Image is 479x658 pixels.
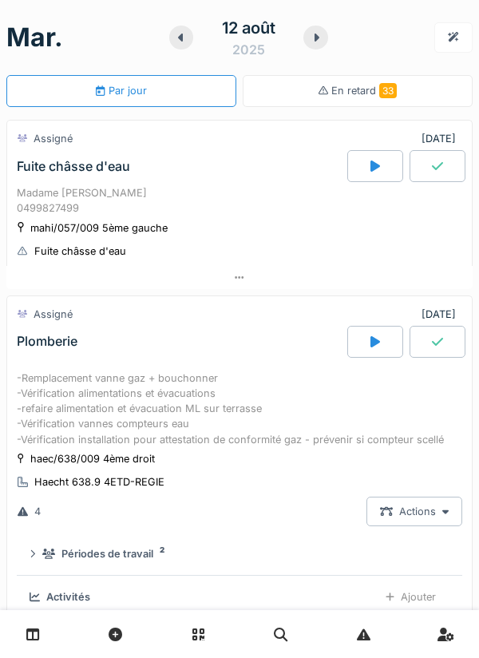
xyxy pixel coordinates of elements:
span: En retard [331,85,397,97]
span: 33 [379,83,397,98]
div: Fuite châsse d'eau [17,159,130,174]
div: haec/638/009 4ème droit [30,451,155,466]
div: Assigné [34,131,73,146]
div: Activités [46,589,90,604]
div: Actions [366,497,462,526]
div: -Remplacement vanne gaz + bouchonner -Vérification alimentations et évacuations -refaire alimenta... [17,371,462,447]
div: [DATE] [422,307,462,322]
summary: Périodes de travail2 [23,539,456,569]
div: Assigné [34,307,73,322]
div: Ajouter [372,582,449,612]
div: Haecht 638.9 4ETD-REGIE [34,474,164,490]
div: Périodes de travail [61,546,153,561]
div: 12 août [222,16,275,40]
div: Par jour [96,83,146,98]
h1: mar. [6,22,63,53]
div: 4 [34,504,41,519]
div: Madame [PERSON_NAME] 0499827499 [17,185,462,216]
div: [DATE] [422,131,462,146]
summary: ActivitésAjouter [23,582,456,612]
div: Plomberie [17,334,77,349]
div: 2025 [232,40,265,59]
div: Fuite châsse d'eau [34,244,126,259]
div: mahi/057/009 5ème gauche [30,220,168,236]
